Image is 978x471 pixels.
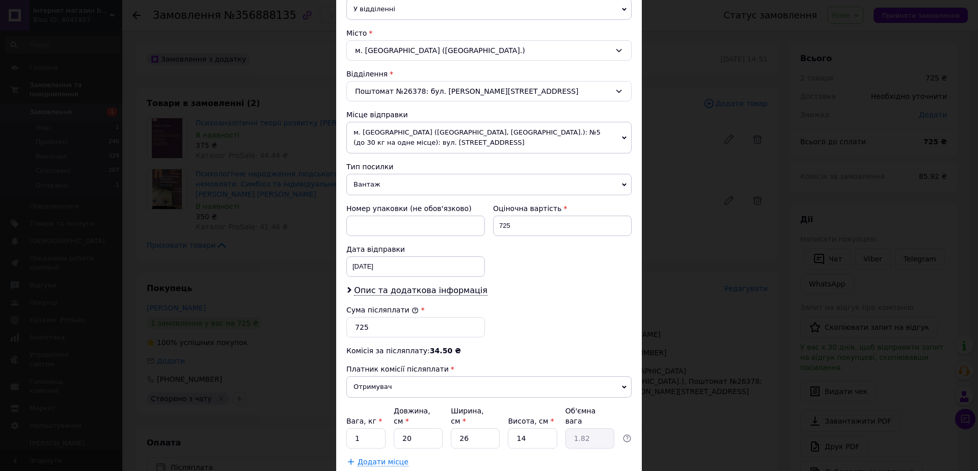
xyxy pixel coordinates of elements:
[346,81,632,101] div: Поштомат №26378: бул. [PERSON_NAME][STREET_ADDRESS]
[346,244,485,254] div: Дата відправки
[354,285,487,296] span: Опис та додаткова інформація
[346,203,485,214] div: Номер упаковки (не обов'язково)
[346,376,632,398] span: Отримувач
[493,203,632,214] div: Оціночна вартість
[358,458,409,466] span: Додати місце
[346,111,408,119] span: Місце відправки
[346,365,449,373] span: Платник комісії післяплати
[346,174,632,195] span: Вантаж
[346,40,632,61] div: м. [GEOGRAPHIC_DATA] ([GEOGRAPHIC_DATA].)
[346,122,632,153] span: м. [GEOGRAPHIC_DATA] ([GEOGRAPHIC_DATA], [GEOGRAPHIC_DATA].): №5 (до 30 кг на одне місце): вул. [...
[346,306,419,314] label: Сума післяплати
[346,346,632,356] div: Комісія за післяплату:
[394,407,430,425] label: Довжина, см
[508,417,554,425] label: Висота, см
[346,417,382,425] label: Вага, кг
[565,406,614,426] div: Об'ємна вага
[451,407,483,425] label: Ширина, см
[430,347,461,355] span: 34.50 ₴
[346,69,632,79] div: Відділення
[346,163,393,171] span: Тип посилки
[346,28,632,38] div: Місто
